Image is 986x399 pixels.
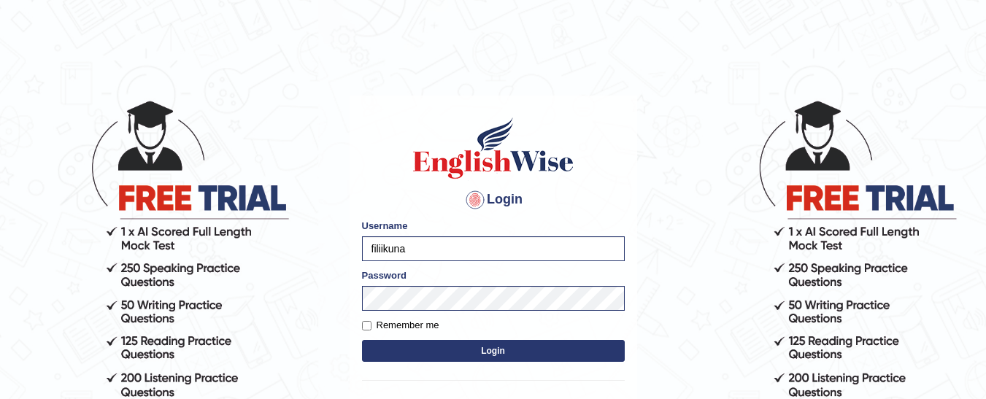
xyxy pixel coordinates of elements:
label: Password [362,268,407,282]
img: Logo of English Wise sign in for intelligent practice with AI [410,115,577,181]
label: Username [362,219,408,233]
h4: Login [362,188,625,212]
button: Login [362,340,625,362]
label: Remember me [362,318,439,333]
input: Remember me [362,321,371,330]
